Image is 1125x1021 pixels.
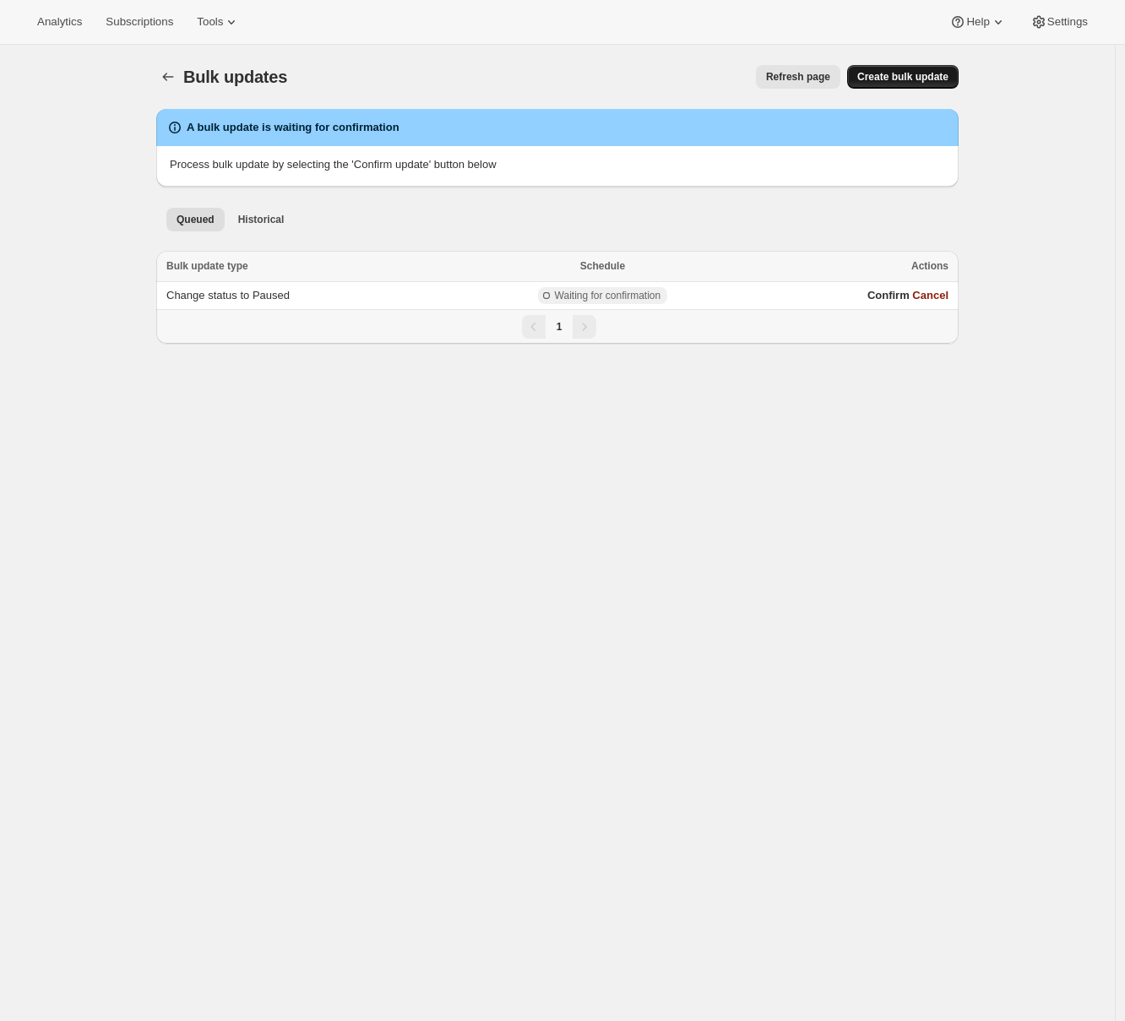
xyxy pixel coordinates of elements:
[238,213,285,226] span: Historical
[156,65,180,89] button: Bulk updates
[1047,15,1088,29] span: Settings
[156,309,959,344] nav: Pagination
[37,15,82,29] span: Analytics
[187,119,399,136] h2: A bulk update is waiting for confirmation
[555,289,661,302] span: Waiting for confirmation
[187,10,250,34] button: Tools
[95,10,183,34] button: Subscriptions
[197,15,223,29] span: Tools
[756,65,840,89] button: Refresh page
[166,289,290,301] span: Change status to Paused
[166,260,248,272] span: Bulk update type
[847,65,959,89] button: Create bulk update
[557,321,562,333] span: 1
[867,289,910,301] button: Confirm
[106,15,173,29] span: Subscriptions
[27,10,92,34] button: Analytics
[170,156,945,173] p: Process bulk update by selecting the 'Confirm update' button below
[183,68,287,86] span: Bulk updates
[1020,10,1098,34] button: Settings
[966,15,989,29] span: Help
[911,260,948,272] span: Actions
[857,70,948,84] span: Create bulk update
[580,260,625,272] span: Schedule
[939,10,1016,34] button: Help
[766,70,830,84] span: Refresh page
[177,213,215,226] span: Queued
[912,289,948,301] button: Cancel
